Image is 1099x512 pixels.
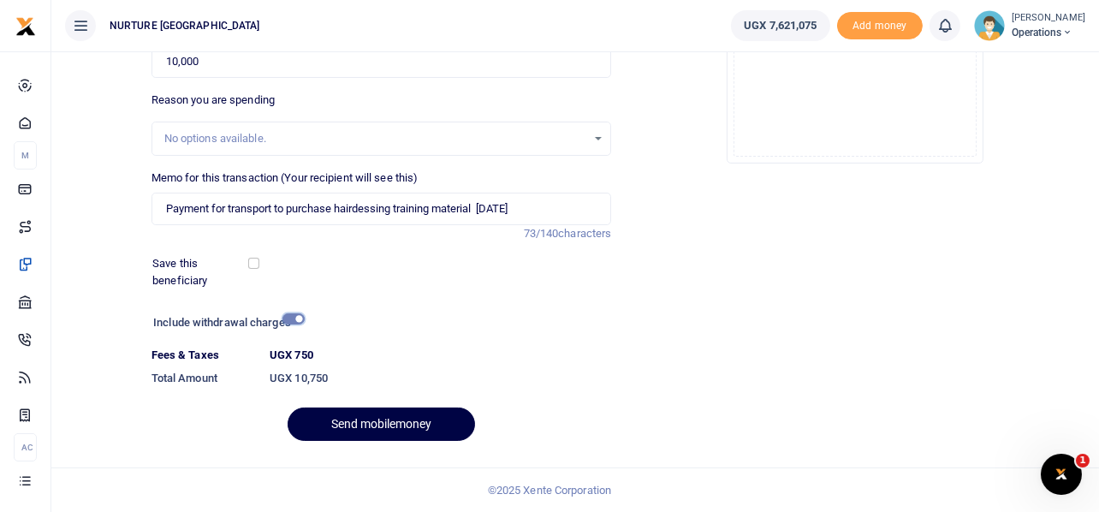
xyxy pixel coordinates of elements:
label: Reason you are spending [151,92,275,109]
a: profile-user [PERSON_NAME] Operations [974,10,1085,41]
h6: UGX 10,750 [270,372,611,385]
span: characters [558,227,611,240]
li: Ac [14,433,37,461]
span: NURTURE [GEOGRAPHIC_DATA] [103,18,267,33]
button: Close [674,493,692,511]
span: Operations [1012,25,1085,40]
h6: Include withdrawal charges [153,316,297,330]
li: Toup your wallet [837,12,923,40]
iframe: Intercom live chat [1041,454,1082,495]
li: M [14,141,37,170]
input: UGX [151,45,612,78]
img: profile-user [974,10,1005,41]
dt: Fees & Taxes [145,347,263,364]
label: Memo for this transaction (Your recipient will see this) [151,170,419,187]
span: UGX 7,621,075 [744,17,817,34]
a: Add money [837,18,923,31]
span: 1 [1076,454,1090,467]
label: UGX 750 [270,347,313,364]
span: 73/140 [524,227,559,240]
a: UGX 7,621,075 [731,10,829,41]
img: logo-small [15,16,36,37]
small: [PERSON_NAME] [1012,11,1085,26]
label: Save this beneficiary [152,255,252,289]
h6: Total Amount [151,372,256,385]
div: No options available. [164,130,587,147]
span: Add money [837,12,923,40]
a: logo-small logo-large logo-large [15,19,36,32]
input: Enter extra information [151,193,612,225]
button: Send mobilemoney [288,408,475,441]
li: Wallet ballance [724,10,836,41]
